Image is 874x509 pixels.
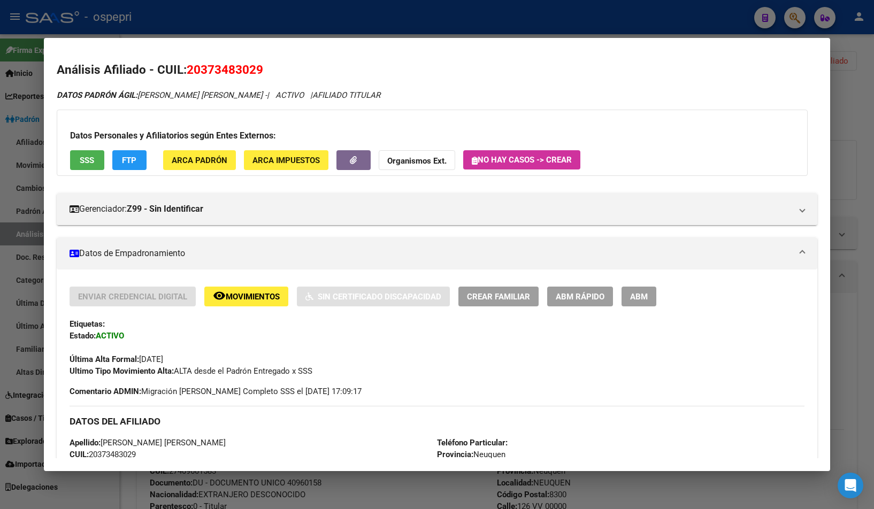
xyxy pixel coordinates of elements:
button: FTP [112,150,147,170]
button: ARCA Impuestos [244,150,328,170]
span: AFILIADO TITULAR [312,90,380,100]
span: 20373483029 [187,63,263,76]
h2: Análisis Afiliado - CUIL: [57,61,818,79]
button: SSS [70,150,104,170]
span: [PERSON_NAME] [PERSON_NAME] [70,438,226,448]
button: Organismos Ext. [379,150,455,170]
mat-panel-title: Datos de Empadronamiento [70,247,792,260]
strong: CUIL: [70,450,89,459]
span: Enviar Credencial Digital [78,292,187,302]
button: Crear Familiar [458,287,539,306]
div: Open Intercom Messenger [838,473,863,498]
strong: ACTIVO [96,331,124,341]
span: [PERSON_NAME] [PERSON_NAME] - [57,90,267,100]
strong: Ultimo Tipo Movimiento Alta: [70,366,174,376]
mat-panel-title: Gerenciador: [70,203,792,215]
span: ABM Rápido [556,292,604,302]
strong: Etiquetas: [70,319,105,329]
strong: Teléfono Particular: [437,438,508,448]
strong: Comentario ADMIN: [70,387,141,396]
span: [DATE] [70,354,163,364]
span: ARCA Impuestos [252,156,320,165]
strong: Apellido: [70,438,101,448]
button: Movimientos [204,287,288,306]
span: 20373483029 [70,450,136,459]
mat-expansion-panel-header: Datos de Empadronamiento [57,237,818,269]
span: ARCA Padrón [172,156,227,165]
span: ALTA desde el Padrón Entregado x SSS [70,366,312,376]
h3: DATOS DEL AFILIADO [70,415,805,427]
mat-icon: remove_red_eye [213,289,226,302]
span: FTP [122,156,136,165]
span: Movimientos [226,292,280,302]
span: Sin Certificado Discapacidad [318,292,441,302]
span: No hay casos -> Crear [472,155,572,165]
button: Sin Certificado Discapacidad [297,287,450,306]
i: | ACTIVO | [57,90,380,100]
span: ABM [630,292,648,302]
span: Neuquen [437,450,505,459]
button: No hay casos -> Crear [463,150,580,169]
strong: Última Alta Formal: [70,354,139,364]
strong: Provincia: [437,450,473,459]
strong: Organismos Ext. [387,156,447,166]
button: ARCA Padrón [163,150,236,170]
strong: Z99 - Sin Identificar [127,203,203,215]
h3: Datos Personales y Afiliatorios según Entes Externos: [70,129,794,142]
span: SSS [80,156,94,165]
button: ABM [622,287,656,306]
strong: Estado: [70,331,96,341]
button: Enviar Credencial Digital [70,287,196,306]
strong: DATOS PADRÓN ÁGIL: [57,90,137,100]
mat-expansion-panel-header: Gerenciador:Z99 - Sin Identificar [57,193,818,225]
button: ABM Rápido [547,287,613,306]
span: Migración [PERSON_NAME] Completo SSS el [DATE] 17:09:17 [70,385,362,397]
span: Crear Familiar [467,292,530,302]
